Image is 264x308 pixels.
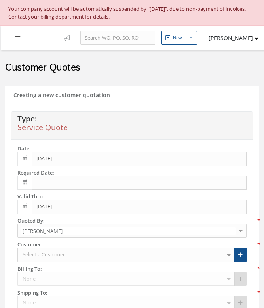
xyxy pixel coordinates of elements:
div: New [173,35,182,41]
button: New [161,31,197,45]
label: Valid Thru: [11,194,253,200]
label: Date: [11,146,253,152]
a: Show Tips [60,26,80,50]
button: [PERSON_NAME] [201,30,259,46]
label: Type: [11,115,253,121]
span: Select a Customer [21,251,65,259]
input: Search WO, PO, SO, RO [80,31,155,45]
label: Shipping To: [11,290,253,296]
label: Customer: [11,242,253,248]
span: [PERSON_NAME] [21,227,236,235]
div: Your company account will be automatically suspended by "[DATE]", due to non-payment of invoices.... [8,5,256,21]
label: Required Date: [11,170,253,176]
h5: Creating a new customer quotation [11,89,110,99]
label: Quoted By: [11,218,253,224]
span: Service Quote [17,122,68,133]
h2: Customer Quotes [5,62,259,74]
label: Billing To: [11,266,253,272]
